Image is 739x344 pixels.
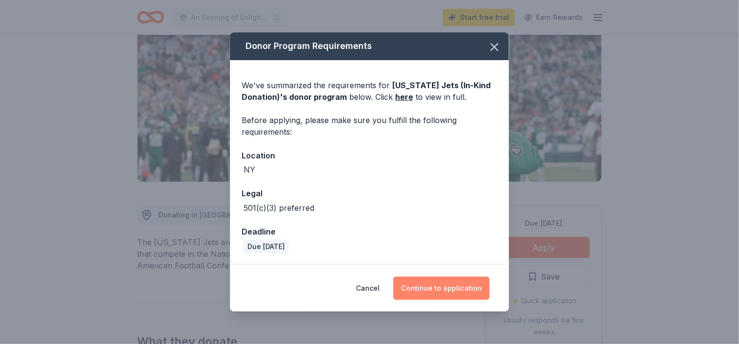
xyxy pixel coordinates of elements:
div: NY [244,164,255,175]
div: 501(c)(3) preferred [244,202,314,214]
div: Deadline [242,225,497,238]
div: Location [242,149,497,162]
div: Before applying, please make sure you fulfill the following requirements: [242,114,497,138]
div: Donor Program Requirements [230,32,509,60]
a: here [395,91,413,103]
button: Cancel [356,277,380,300]
div: Legal [242,187,497,200]
button: Continue to application [393,277,490,300]
div: We've summarized the requirements for below. Click to view in full. [242,79,497,103]
div: Due [DATE] [244,240,289,253]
